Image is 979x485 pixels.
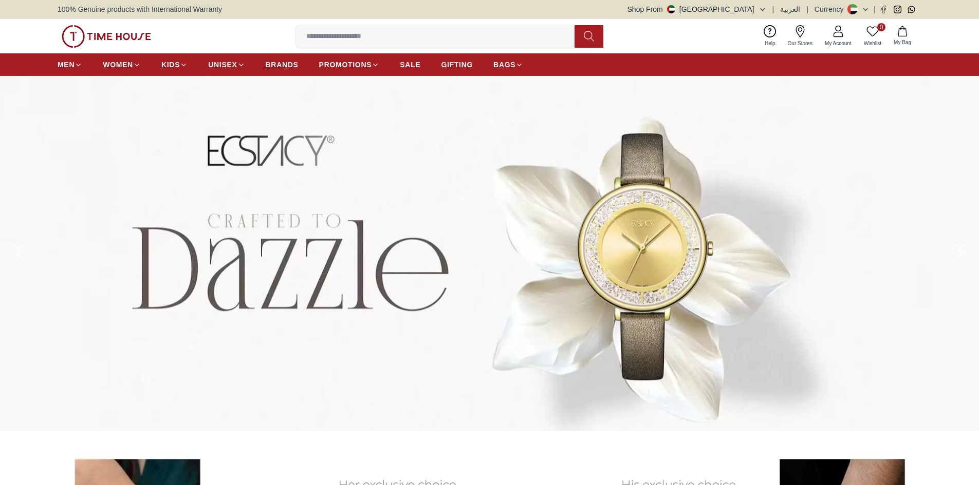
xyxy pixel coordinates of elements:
[759,23,782,49] a: Help
[860,40,885,47] span: Wishlist
[58,60,75,70] span: MEN
[880,6,888,13] a: Facebook
[58,55,82,74] a: MEN
[888,24,917,48] button: My Bag
[806,4,808,14] span: |
[784,40,817,47] span: Our Stores
[208,60,237,70] span: UNISEX
[266,60,299,70] span: BRANDS
[493,55,523,74] a: BAGS
[627,4,766,14] button: Shop From[GEOGRAPHIC_DATA]
[874,4,876,14] span: |
[319,55,380,74] a: PROMOTIONS
[400,55,420,74] a: SALE
[58,4,222,14] span: 100% Genuine products with International Warranty
[894,6,901,13] a: Instagram
[877,23,885,31] span: 0
[761,40,780,47] span: Help
[667,5,675,13] img: United Arab Emirates
[890,38,915,46] span: My Bag
[780,4,800,14] button: العربية
[161,60,180,70] span: KIDS
[441,55,473,74] a: GIFTING
[821,40,856,47] span: My Account
[208,55,245,74] a: UNISEX
[493,60,515,70] span: BAGS
[319,60,372,70] span: PROMOTIONS
[103,55,141,74] a: WOMEN
[266,55,299,74] a: BRANDS
[400,60,420,70] span: SALE
[772,4,774,14] span: |
[858,23,888,49] a: 0Wishlist
[62,25,151,48] img: ...
[815,4,848,14] div: Currency
[161,55,188,74] a: KIDS
[103,60,133,70] span: WOMEN
[441,60,473,70] span: GIFTING
[782,23,819,49] a: Our Stores
[908,6,915,13] a: Whatsapp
